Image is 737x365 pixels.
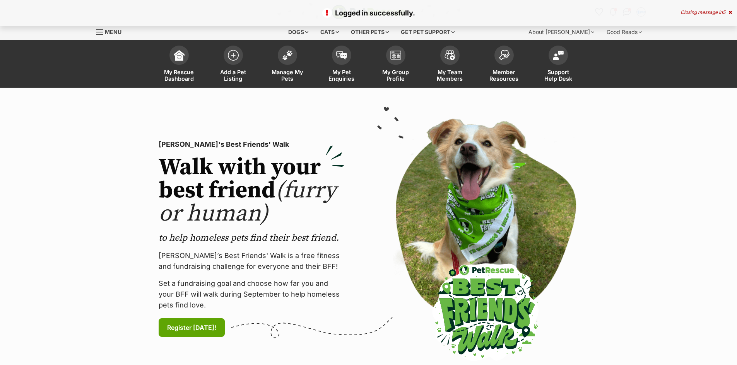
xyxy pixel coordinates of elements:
span: My Team Members [433,69,467,82]
a: My Rescue Dashboard [152,42,206,88]
a: My Team Members [423,42,477,88]
span: Member Resources [487,69,522,82]
span: Register [DATE]! [167,323,216,332]
a: My Pet Enquiries [315,42,369,88]
img: group-profile-icon-3fa3cf56718a62981997c0bc7e787c4b2cf8bcc04b72c1350f741eb67cf2f40e.svg [390,51,401,60]
a: Manage My Pets [260,42,315,88]
h2: Walk with your best friend [159,156,344,226]
a: Member Resources [477,42,531,88]
img: manage-my-pets-icon-02211641906a0b7f246fdf0571729dbe1e7629f14944591b6c1af311fb30b64b.svg [282,50,293,60]
span: Manage My Pets [270,69,305,82]
span: (furry or human) [159,176,336,228]
div: Cats [315,24,344,40]
span: Add a Pet Listing [216,69,251,82]
span: My Pet Enquiries [324,69,359,82]
p: [PERSON_NAME]’s Best Friends' Walk is a free fitness and fundraising challenge for everyone and t... [159,250,344,272]
p: to help homeless pets find their best friend. [159,232,344,244]
span: My Rescue Dashboard [162,69,197,82]
img: dashboard-icon-eb2f2d2d3e046f16d808141f083e7271f6b2e854fb5c12c21221c1fb7104beca.svg [174,50,185,61]
span: My Group Profile [378,69,413,82]
div: About [PERSON_NAME] [523,24,600,40]
a: Menu [96,24,127,38]
p: [PERSON_NAME]'s Best Friends' Walk [159,139,344,150]
span: Menu [105,29,121,35]
a: Add a Pet Listing [206,42,260,88]
div: Good Reads [601,24,647,40]
a: Support Help Desk [531,42,585,88]
div: Dogs [283,24,314,40]
img: add-pet-listing-icon-0afa8454b4691262ce3f59096e99ab1cd57d4a30225e0717b998d2c9b9846f56.svg [228,50,239,61]
div: Get pet support [395,24,460,40]
img: help-desk-icon-fdf02630f3aa405de69fd3d07c3f3aa587a6932b1a1747fa1d2bba05be0121f9.svg [553,51,564,60]
img: member-resources-icon-8e73f808a243e03378d46382f2149f9095a855e16c252ad45f914b54edf8863c.svg [499,50,510,60]
img: team-members-icon-5396bd8760b3fe7c0b43da4ab00e1e3bb1a5d9ba89233759b79545d2d3fc5d0d.svg [445,50,455,60]
a: Register [DATE]! [159,318,225,337]
span: Support Help Desk [541,69,576,82]
p: Set a fundraising goal and choose how far you and your BFF will walk during September to help hom... [159,278,344,311]
img: pet-enquiries-icon-7e3ad2cf08bfb03b45e93fb7055b45f3efa6380592205ae92323e6603595dc1f.svg [336,51,347,59]
div: Other pets [345,24,394,40]
a: My Group Profile [369,42,423,88]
